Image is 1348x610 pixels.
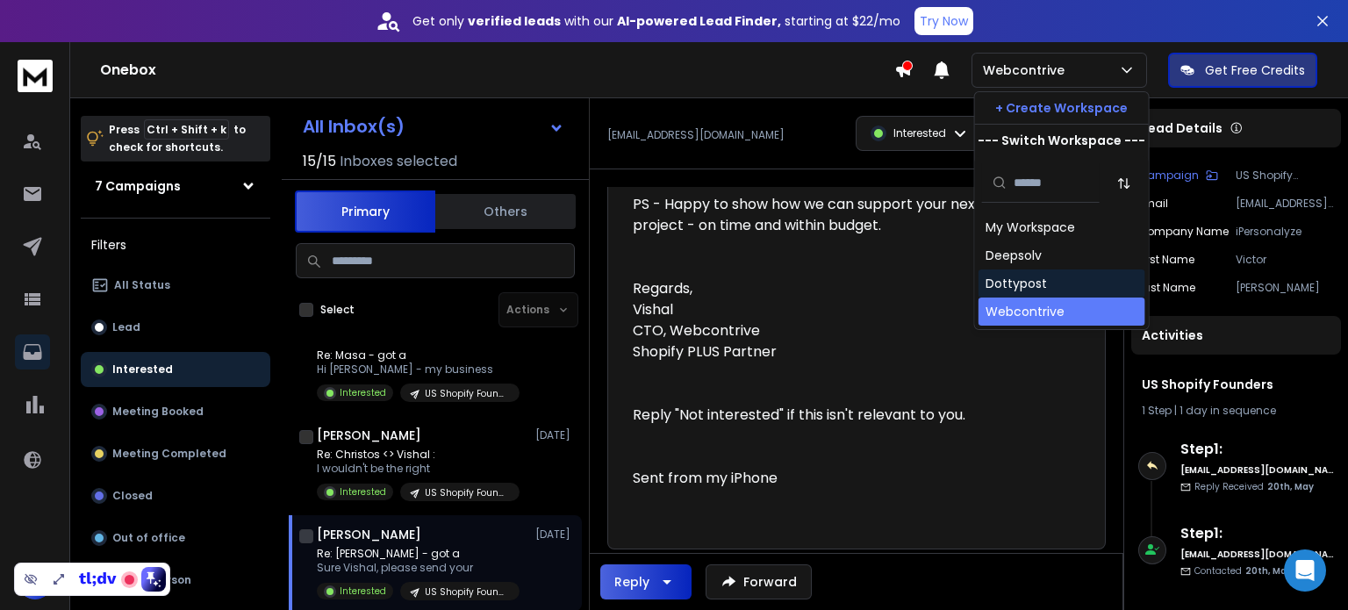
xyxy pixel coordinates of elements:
h3: Inboxes selected [340,151,457,172]
button: Forward [706,564,812,599]
p: First Name [1138,253,1194,267]
button: All Status [81,268,270,303]
p: Re: Christos <> Vishal : [317,448,520,462]
p: + Create Workspace [995,99,1128,117]
p: Reply Received [1194,480,1314,493]
strong: verified leads [468,12,561,30]
span: 15 / 15 [303,151,336,172]
button: + Create Workspace [975,92,1149,124]
span: 20th, May [1245,564,1292,578]
p: Interested [893,126,946,140]
p: --- Switch Workspace --- [978,132,1145,149]
p: Company Name [1138,225,1229,239]
p: I wouldn't be the right [317,462,520,476]
p: [EMAIL_ADDRESS][DOMAIN_NAME] [607,128,785,142]
button: Reply [600,564,692,599]
p: [EMAIL_ADDRESS][DOMAIN_NAME] [1236,197,1334,211]
p: Interested [340,386,386,399]
p: [DATE] [535,527,575,542]
button: Get Free Credits [1168,53,1317,88]
p: Meeting Booked [112,405,204,419]
strong: AI-powered Lead Finder, [617,12,781,30]
p: US Shopify Founders [425,387,509,400]
p: Sure Vishal, please send your [317,561,520,575]
div: Reply [614,573,649,591]
p: Hi [PERSON_NAME] - my business [317,362,520,377]
div: Activities [1131,316,1341,355]
button: All Inbox(s) [289,109,578,144]
p: Meeting Completed [112,447,226,461]
button: Sort by Sort A-Z [1107,166,1142,201]
h1: [PERSON_NAME] [317,427,421,444]
p: Contacted [1194,564,1292,578]
p: [DATE] [535,428,575,442]
h1: [PERSON_NAME] [317,526,421,543]
p: Interested [340,485,386,499]
button: Others [435,192,576,231]
div: Webcontrive [986,303,1065,320]
p: Interested [340,585,386,598]
button: Interested [81,352,270,387]
p: Get Free Credits [1205,61,1305,79]
p: [PERSON_NAME] [1236,281,1334,295]
p: US Shopify Founders [425,585,509,599]
h6: [EMAIL_ADDRESS][DOMAIN_NAME] [1180,463,1334,477]
p: Email [1138,197,1168,211]
span: Ctrl + Shift + k [144,119,229,140]
button: Wrong person [81,563,270,598]
button: Primary [295,190,435,233]
p: Re: Masa - got a [317,348,520,362]
h1: All Inbox(s) [303,118,405,135]
span: 1 Step [1142,403,1172,418]
h1: US Shopify Founders [1142,376,1330,393]
p: Campaign [1138,169,1199,183]
p: Press to check for shortcuts. [109,121,246,156]
label: Select [320,303,355,317]
p: Get only with our starting at $22/mo [412,12,900,30]
span: 20th, May [1267,480,1314,493]
p: US Shopify Founders [1236,169,1334,183]
button: Lead [81,310,270,345]
button: Closed [81,478,270,513]
h1: Onebox [100,60,894,81]
button: Campaign [1138,169,1218,183]
p: Try Now [920,12,968,30]
div: Deepsolv [986,247,1042,264]
button: Try Now [914,7,973,35]
img: logo [18,60,53,92]
p: All Status [114,278,170,292]
p: Re: [PERSON_NAME] - got a [317,547,520,561]
button: Meeting Booked [81,394,270,429]
h6: [EMAIL_ADDRESS][DOMAIN_NAME] [1180,548,1334,561]
p: US Shopify Founders [425,486,509,499]
h6: Step 1 : [1180,439,1334,460]
button: 7 Campaigns [81,169,270,204]
div: My Workspace [986,219,1075,236]
p: Lead Details [1142,119,1223,137]
p: Webcontrive [983,61,1072,79]
p: iPersonalyze [1236,225,1334,239]
p: Lead [112,320,140,334]
button: Meeting Completed [81,436,270,471]
p: Last Name [1138,281,1195,295]
div: | [1142,404,1330,418]
span: 1 day in sequence [1179,403,1276,418]
button: Out of office [81,520,270,556]
h6: Step 1 : [1180,523,1334,544]
p: Out of office [112,531,185,545]
div: Dottypost [986,275,1047,292]
h1: 7 Campaigns [95,177,181,195]
h3: Filters [81,233,270,257]
p: Closed [112,489,153,503]
p: Victor [1236,253,1334,267]
div: Open Intercom Messenger [1284,549,1326,592]
p: Interested [112,362,173,377]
